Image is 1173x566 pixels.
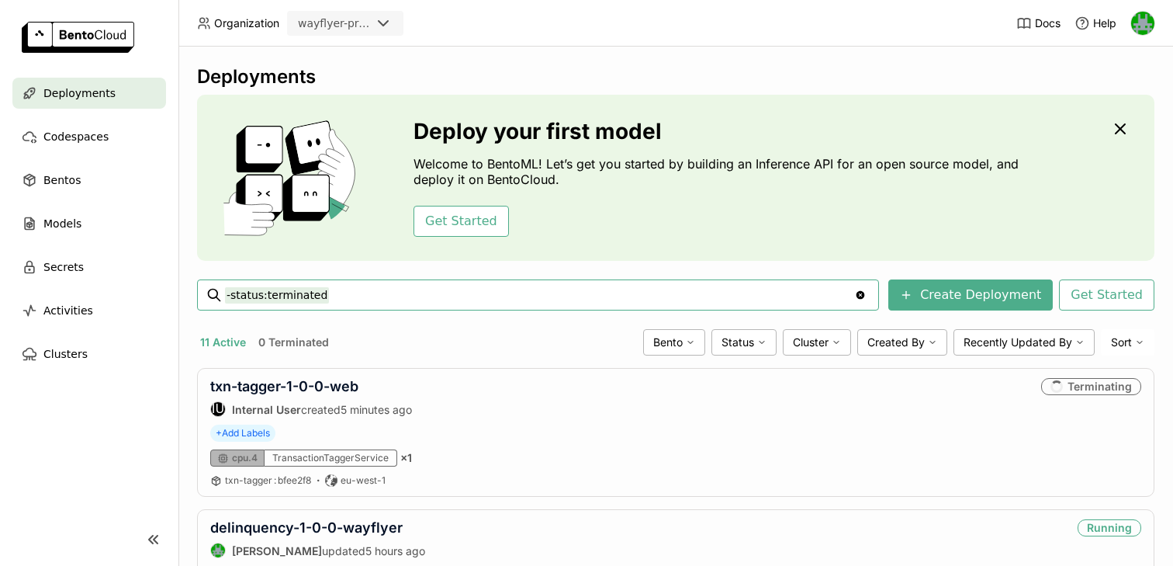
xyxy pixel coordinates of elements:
[413,119,1026,144] h3: Deploy your first model
[210,378,358,394] a: txn-tagger-1-0-0-web
[413,206,509,237] button: Get Started
[298,16,371,31] div: wayflyer-prod
[210,401,226,417] div: Internal User
[43,214,81,233] span: Models
[1035,16,1061,30] span: Docs
[793,335,829,349] span: Cluster
[12,165,166,196] a: Bentos
[12,295,166,326] a: Activities
[1049,379,1064,394] i: loading
[232,452,258,464] span: cpu.4
[12,208,166,239] a: Models
[1059,280,1154,311] button: Get Started
[43,127,109,146] span: Codespaces
[211,543,225,557] img: Sean Hickey
[225,283,854,307] input: Search
[854,289,867,301] svg: Clear value
[413,156,1026,187] p: Welcome to BentoML! Let’s get you started by building an Inference API for an open source model, ...
[341,474,386,487] span: eu-west-1
[372,16,374,32] input: Selected wayflyer-prod.
[653,335,683,349] span: Bento
[341,403,412,416] span: 5 minutes ago
[22,22,134,53] img: logo
[964,335,1072,349] span: Recently Updated By
[1111,335,1132,349] span: Sort
[255,332,332,352] button: 0 Terminated
[1101,329,1154,356] div: Sort
[232,544,322,557] strong: [PERSON_NAME]
[12,339,166,370] a: Clusters
[1016,16,1061,31] a: Docs
[1093,16,1116,30] span: Help
[711,329,777,356] div: Status
[210,519,403,536] a: delinquency-1-0-0-wayflyer
[209,120,376,236] img: cover onboarding
[197,65,1154,89] div: Deployments
[225,474,311,487] a: txn-tagger:bfee2f8
[43,345,88,363] span: Clusters
[12,252,166,283] a: Secrets
[214,16,279,30] span: Organization
[197,332,249,352] button: 11 Active
[211,402,225,416] div: IU
[867,335,925,349] span: Created By
[1041,378,1141,395] div: Terminating
[43,84,116,102] span: Deployments
[400,451,412,465] span: × 1
[43,301,93,320] span: Activities
[643,329,705,356] div: Bento
[1131,12,1154,35] img: Sean Hickey
[12,78,166,109] a: Deployments
[721,335,754,349] span: Status
[857,329,947,356] div: Created By
[12,121,166,152] a: Codespaces
[210,401,412,417] div: created
[43,171,81,189] span: Bentos
[43,258,84,276] span: Secrets
[232,403,301,416] strong: Internal User
[225,474,311,486] span: txn-tagger bfee2f8
[783,329,851,356] div: Cluster
[1074,16,1116,31] div: Help
[365,544,425,557] span: 5 hours ago
[888,280,1053,311] button: Create Deployment
[953,329,1095,356] div: Recently Updated By
[1078,519,1141,536] div: Running
[210,425,275,442] span: +Add Labels
[265,450,397,467] div: TransactionTaggerService
[274,474,276,486] span: :
[210,543,425,558] div: updated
